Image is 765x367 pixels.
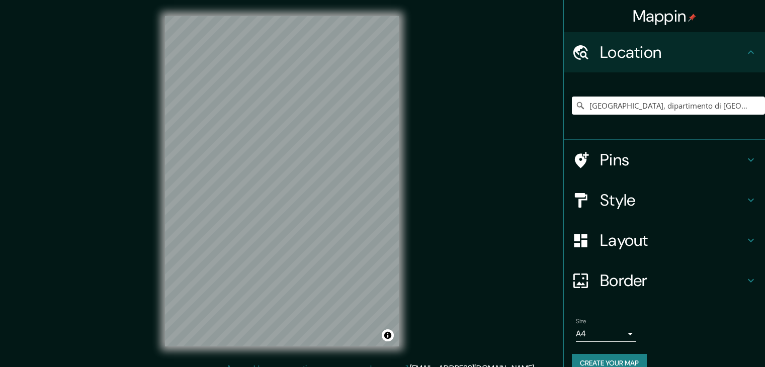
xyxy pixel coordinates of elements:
[564,140,765,180] div: Pins
[572,97,765,115] input: Pick your city or area
[382,329,394,341] button: Toggle attribution
[600,42,745,62] h4: Location
[564,32,765,72] div: Location
[576,326,636,342] div: A4
[600,230,745,250] h4: Layout
[675,328,754,356] iframe: Help widget launcher
[564,180,765,220] div: Style
[600,270,745,291] h4: Border
[564,220,765,260] div: Layout
[688,14,696,22] img: pin-icon.png
[633,6,697,26] h4: Mappin
[600,190,745,210] h4: Style
[564,260,765,301] div: Border
[576,317,586,326] label: Size
[600,150,745,170] h4: Pins
[165,16,399,346] canvas: Map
